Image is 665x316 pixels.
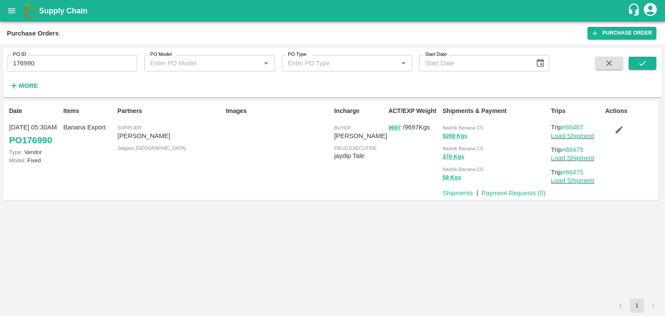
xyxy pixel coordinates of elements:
a: Payment Requests (0) [481,190,546,197]
p: Vendor [9,148,60,156]
b: Supply Chain [39,6,87,15]
p: [PERSON_NAME] [117,131,222,141]
a: #88475 [562,146,584,153]
p: Trips [551,106,602,116]
button: 9269 Kgs [442,131,467,141]
img: logo [22,2,39,19]
span: buyer [334,125,351,130]
a: #88467 [562,124,584,131]
a: #88475 [562,169,584,176]
span: Supplier [117,125,141,130]
p: ACT/EXP Weight [388,106,439,116]
label: PO ID [13,51,26,58]
span: Model: [9,157,26,164]
p: Shipments & Payment [442,106,547,116]
p: [DATE] 05:30AM [9,123,60,132]
label: Start Date [425,51,447,58]
input: Enter PO ID [7,55,137,71]
a: Load Shipment [551,132,594,139]
button: page 1 [630,299,644,313]
label: PO Type [288,51,307,58]
span: Nashik Banana CS [442,146,483,151]
p: [PERSON_NAME] [334,131,387,141]
button: 58 Kgs [442,173,461,183]
label: PO Model [150,51,172,58]
p: Images [226,106,331,116]
button: open drawer [2,1,22,21]
a: Load Shipment [551,177,594,184]
span: Jalgaon , [GEOGRAPHIC_DATA] [117,145,186,151]
p: jaydip Tale [334,151,385,161]
input: Enter PO Model [147,58,246,69]
button: 9697 [388,123,401,133]
p: Banana Export [63,123,114,132]
span: Nashik Banana CS [442,167,483,172]
span: field executive [334,145,377,151]
nav: pagination navigation [612,299,662,313]
input: Start Date [419,55,529,71]
div: customer-support [627,3,642,19]
p: Incharge [334,106,385,116]
p: Trip [551,168,602,177]
p: Actions [605,106,656,116]
a: Load Shipment [551,155,594,161]
button: 370 Kgs [442,152,464,162]
span: Nashik Banana CS [442,125,483,130]
span: Type: [9,149,23,155]
input: Enter PO Type [284,58,384,69]
p: Items [63,106,114,116]
button: Choose date [532,55,549,71]
p: / 9697 Kgs [388,123,439,132]
strong: More [19,82,38,89]
p: Date [9,106,60,116]
div: Purchase Orders [7,28,59,39]
a: Purchase Order [588,27,656,39]
p: Partners [117,106,222,116]
button: Open [260,58,271,69]
p: Trip [551,145,602,155]
div: account of current user [642,2,658,20]
a: PO176990 [9,132,52,148]
a: Shipments [442,190,473,197]
p: Fixed [9,156,60,164]
button: Open [398,58,409,69]
p: Trip [551,123,602,132]
div: | [473,185,478,198]
a: Supply Chain [39,5,627,17]
button: More [7,78,40,93]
